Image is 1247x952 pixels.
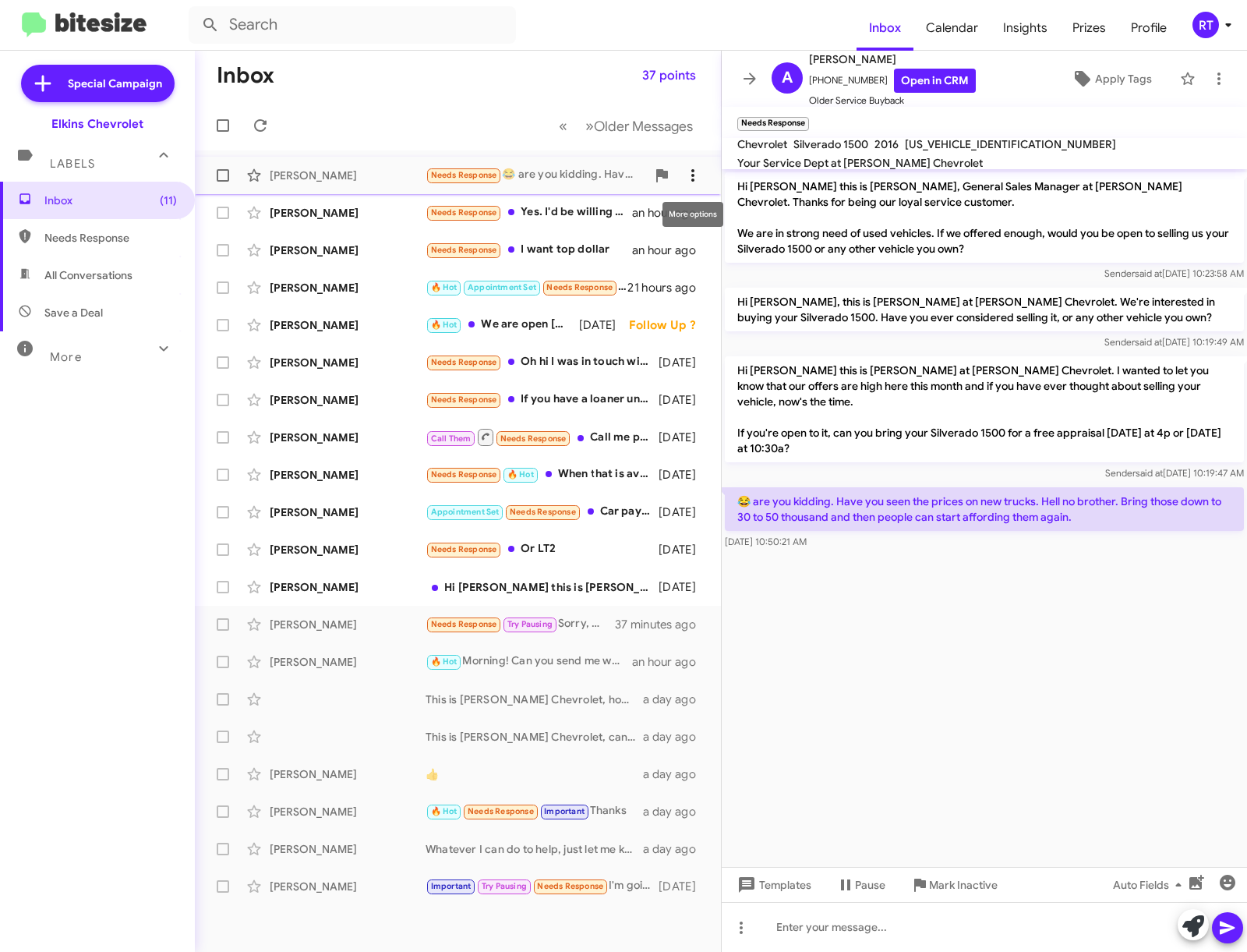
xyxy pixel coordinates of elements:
[659,542,708,557] div: [DATE]
[270,766,426,782] div: [PERSON_NAME]
[431,320,457,330] span: 🔥 Hot
[426,427,659,447] div: Call me plz [PHONE_NUMBER]
[426,540,659,558] div: Or LT2
[991,5,1060,51] a: Insights
[894,69,976,93] a: Open in CRM
[643,729,708,745] div: a day ago
[824,871,898,899] button: Pause
[426,316,579,334] div: We are open [DATE] until 5pm. Looking forward to seeing your Ford.
[1135,267,1162,279] span: said at
[270,317,426,333] div: [PERSON_NAME]
[431,619,497,629] span: Needs Response
[642,62,696,90] span: 37 points
[632,242,708,258] div: an hour ago
[1095,65,1152,93] span: Apply Tags
[270,168,426,183] div: [PERSON_NAME]
[1105,467,1244,479] span: Sender [DATE] 10:19:47 AM
[549,110,577,142] button: Previous
[426,465,659,483] div: When that is available let me know
[662,202,723,227] div: More options
[550,110,702,142] nav: Page navigation example
[1192,12,1219,38] div: RT
[857,5,913,51] span: Inbox
[44,267,132,283] span: All Conversations
[431,434,472,444] span: Call Them
[782,65,793,90] span: A
[426,391,659,409] div: If you have a loaner under 55k MSRP and are willing to match the deal I sent over, we can talk. O...
[659,392,708,408] div: [DATE]
[725,487,1244,531] p: 😂 are you kidding. Have you seen the prices on new trucks. Hell no brother. Bring those down to 3...
[630,62,708,90] button: 37 points
[426,802,643,820] div: Thanks
[659,430,708,445] div: [DATE]
[50,157,95,171] span: Labels
[725,356,1244,462] p: Hi [PERSON_NAME] this is [PERSON_NAME] at [PERSON_NAME] Chevrolet. I wanted to let you know that ...
[544,806,585,816] span: Important
[874,137,899,151] span: 2016
[1179,12,1230,38] button: RT
[725,536,807,547] span: [DATE] 10:50:21 AM
[426,241,632,259] div: I want top dollar
[929,871,998,899] span: Mark Inactive
[270,879,426,894] div: [PERSON_NAME]
[426,615,615,633] div: Sorry, Carmax gave me 25,000 for it a few months back
[270,804,426,819] div: [PERSON_NAME]
[468,282,536,292] span: Appointment Set
[50,350,82,364] span: More
[500,434,567,444] span: Needs Response
[809,50,976,69] span: [PERSON_NAME]
[809,69,976,93] span: [PHONE_NUMBER]
[559,116,567,136] span: «
[905,137,1116,151] span: [US_VEHICLE_IDENTIFICATION_NUMBER]
[426,579,659,595] div: Hi [PERSON_NAME] this is [PERSON_NAME] at [PERSON_NAME] Chevrolet. Just wanted to follow up and m...
[1135,336,1162,348] span: said at
[431,881,472,891] span: Important
[68,76,162,91] span: Special Campaign
[270,355,426,370] div: [PERSON_NAME]
[643,804,708,819] div: a day ago
[632,205,708,221] div: an hour ago
[431,507,500,517] span: Appointment Set
[585,116,594,136] span: »
[482,881,527,891] span: Try Pausing
[898,871,1010,899] button: Mark Inactive
[537,881,603,891] span: Needs Response
[643,692,708,707] div: a day ago
[270,280,426,296] div: [PERSON_NAME]
[431,806,457,816] span: 🔥 Hot
[426,503,659,521] div: Car payments are outrageously high and I'm not interested in high car payments because I have bad...
[426,766,643,782] div: 👍
[426,166,646,184] div: 😂 are you kidding. Have you seen the prices on new trucks. Hell no brother. Bring those down to 3...
[725,288,1244,331] p: Hi [PERSON_NAME], this is [PERSON_NAME] at [PERSON_NAME] Chevrolet. We're interested in buying yo...
[431,282,457,292] span: 🔥 Hot
[576,110,702,142] button: Next
[737,117,809,131] small: Needs Response
[270,504,426,520] div: [PERSON_NAME]
[426,653,632,671] div: Morning! Can you send me what you sent, nothing came through. My email is [PERSON_NAME][EMAIL_ADD...
[725,172,1244,263] p: Hi [PERSON_NAME] this is [PERSON_NAME], General Sales Manager at [PERSON_NAME] Chevrolet. Thanks ...
[431,544,497,554] span: Needs Response
[632,654,708,670] div: an hour ago
[44,193,177,208] span: Inbox
[1100,871,1200,899] button: Auto Fields
[913,5,991,51] a: Calendar
[468,806,534,816] span: Needs Response
[270,841,426,857] div: [PERSON_NAME]
[1104,336,1244,348] span: Sender [DATE] 10:19:49 AM
[1113,871,1188,899] span: Auto Fields
[431,395,497,405] span: Needs Response
[431,656,457,667] span: 🔥 Hot
[1136,467,1163,479] span: said at
[1050,65,1172,93] button: Apply Tags
[507,619,553,629] span: Try Pausing
[426,203,632,221] div: Yes. I'd be willing to trade for a smaller payment
[270,654,426,670] div: [PERSON_NAME]
[426,841,643,857] div: Whatever I can do to help, just let me know!
[270,205,426,221] div: [PERSON_NAME]
[270,430,426,445] div: [PERSON_NAME]
[643,841,708,857] div: a day ago
[615,617,708,632] div: 37 minutes ago
[270,542,426,557] div: [PERSON_NAME]
[1104,267,1244,279] span: Sender [DATE] 10:23:58 AM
